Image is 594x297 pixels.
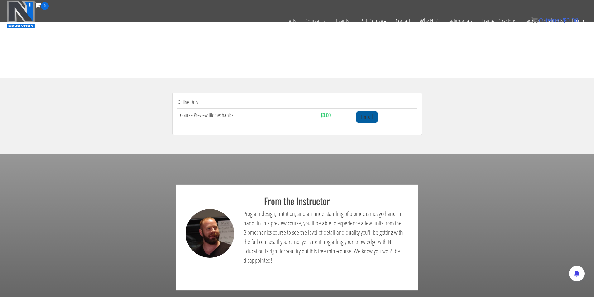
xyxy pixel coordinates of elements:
[477,10,519,32] a: Trainer Directory
[391,10,415,32] a: Contact
[35,1,49,9] a: 0
[563,17,566,24] span: $
[354,10,391,32] a: FREE Course
[356,111,378,123] a: Enroll
[321,111,331,119] strong: $0.00
[181,196,413,206] h2: From the Instructor
[415,10,442,32] a: Why N1?
[244,209,409,265] p: Program design, nutrition, and an understanding of biomechanics go hand-in-hand. In this preview ...
[531,17,538,23] img: icon11.png
[544,17,561,24] span: items:
[331,10,354,32] a: Events
[177,99,417,105] h4: Online Only
[41,2,49,10] span: 0
[282,10,301,32] a: Certs
[177,108,318,125] td: Course Preview Biomechanics
[567,10,589,32] a: Log In
[539,17,543,24] span: 0
[531,17,578,24] a: 0 items: $0.00
[7,0,35,28] img: n1-education
[186,209,234,258] img: kassem-coach-comment-description
[563,17,578,24] bdi: 0.00
[519,10,567,32] a: Terms & Conditions
[301,10,331,32] a: Course List
[442,10,477,32] a: Testimonials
